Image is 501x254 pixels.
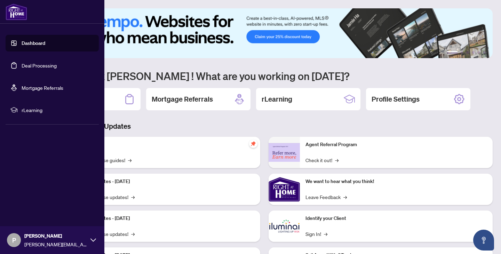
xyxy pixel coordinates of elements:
[466,51,469,54] button: 3
[12,235,16,245] span: P
[36,121,493,131] h3: Brokerage & Industry Updates
[128,156,132,164] span: →
[262,94,292,104] h2: rLearning
[305,156,339,164] a: Check it out!→
[269,211,300,242] img: Identify your Client
[372,94,420,104] h2: Profile Settings
[131,230,135,238] span: →
[73,178,255,185] p: Platform Updates - [DATE]
[343,193,347,201] span: →
[131,193,135,201] span: →
[249,140,257,148] span: pushpin
[73,215,255,222] p: Platform Updates - [DATE]
[269,174,300,205] img: We want to hear what you think!
[305,193,347,201] a: Leave Feedback→
[269,143,300,162] img: Agent Referral Program
[335,156,339,164] span: →
[24,232,87,240] span: [PERSON_NAME]
[152,94,213,104] h2: Mortgage Referrals
[22,62,57,69] a: Deal Processing
[477,51,480,54] button: 5
[305,178,487,185] p: We want to hear what you think!
[6,3,27,20] img: logo
[24,240,87,248] span: [PERSON_NAME][EMAIL_ADDRESS][DOMAIN_NAME]
[73,141,255,149] p: Self-Help
[22,106,94,114] span: rLearning
[305,215,487,222] p: Identify your Client
[22,40,45,46] a: Dashboard
[305,141,487,149] p: Agent Referral Program
[483,51,486,54] button: 6
[36,69,493,82] h1: Welcome back [PERSON_NAME] ! What are you working on [DATE]?
[22,85,63,91] a: Mortgage Referrals
[472,51,475,54] button: 4
[461,51,463,54] button: 2
[305,230,327,238] a: Sign In!→
[447,51,458,54] button: 1
[473,230,494,251] button: Open asap
[36,8,493,58] img: Slide 0
[324,230,327,238] span: →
